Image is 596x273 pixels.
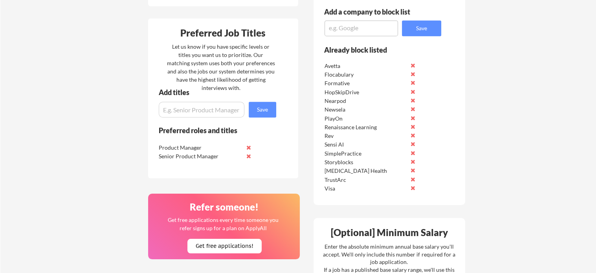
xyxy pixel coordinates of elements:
div: Preferred roles and titles [159,127,266,134]
div: Renaissance Learning [325,123,407,131]
div: Newsela [325,106,407,114]
button: Save [402,20,441,36]
div: Refer someone! [151,202,297,212]
div: Product Manager [159,144,242,152]
div: PlayOn [325,115,407,123]
div: [Optional] Minimum Salary [316,228,462,237]
div: Sensi AI [325,141,407,148]
div: Formative [325,79,407,87]
div: [MEDICAL_DATA] Health [325,167,407,175]
div: Add a company to block list [324,8,422,15]
input: E.g. Senior Product Manager [159,102,244,117]
div: Nearpod [325,97,407,105]
div: Flocabulary [325,71,407,79]
div: Rev [325,132,407,140]
div: Let us know if you have specific levels or titles you want us to prioritize. Our matching system ... [167,42,275,92]
div: Avetta [325,62,407,70]
button: Save [249,102,276,117]
div: Senior Product Manager [159,152,242,160]
div: TrustArc [325,176,407,184]
button: Get free applications! [187,239,262,253]
div: Get free applications every time someone you refer signs up for a plan on ApplyAll [167,216,279,232]
div: SimplePractice [325,150,407,158]
div: Visa [325,185,407,192]
div: Preferred Job Titles [150,28,296,38]
div: Add titles [159,89,270,96]
div: Storyblocks [325,158,407,166]
div: Already block listed [324,46,431,53]
div: HopSkipDrive [325,88,407,96]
